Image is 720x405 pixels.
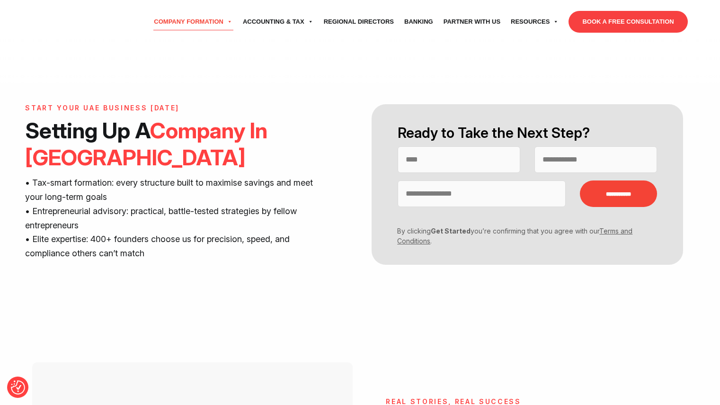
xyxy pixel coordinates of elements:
[25,117,313,171] h1: Setting Up A
[32,10,103,34] img: svg+xml;nitro-empty-id=MTYwOjExNQ==-1;base64,PHN2ZyB2aWV3Qm94PSIwIDAgNzU4IDI1MSIgd2lkdGg9Ijc1OCIg...
[25,104,313,112] h6: Start Your UAE Business [DATE]
[25,176,313,261] p: • Tax-smart formation: every structure built to maximise savings and meet your long-term goals • ...
[431,227,471,235] strong: Get Started
[360,104,694,265] form: Contact form
[506,9,564,35] a: Resources
[398,123,657,143] h2: Ready to Take the Next Step?
[11,380,25,395] img: Revisit consent button
[11,380,25,395] button: Consent Preferences
[238,9,319,35] a: Accounting & Tax
[319,9,399,35] a: Regional Directors
[438,9,506,35] a: Partner with Us
[25,117,267,171] span: Company In [GEOGRAPHIC_DATA]
[397,227,632,245] a: Terms and Conditions
[399,9,438,35] a: Banking
[569,11,687,33] a: BOOK A FREE CONSULTATION
[149,9,238,35] a: Company Formation
[391,226,650,246] p: By clicking you’re confirming that you agree with our .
